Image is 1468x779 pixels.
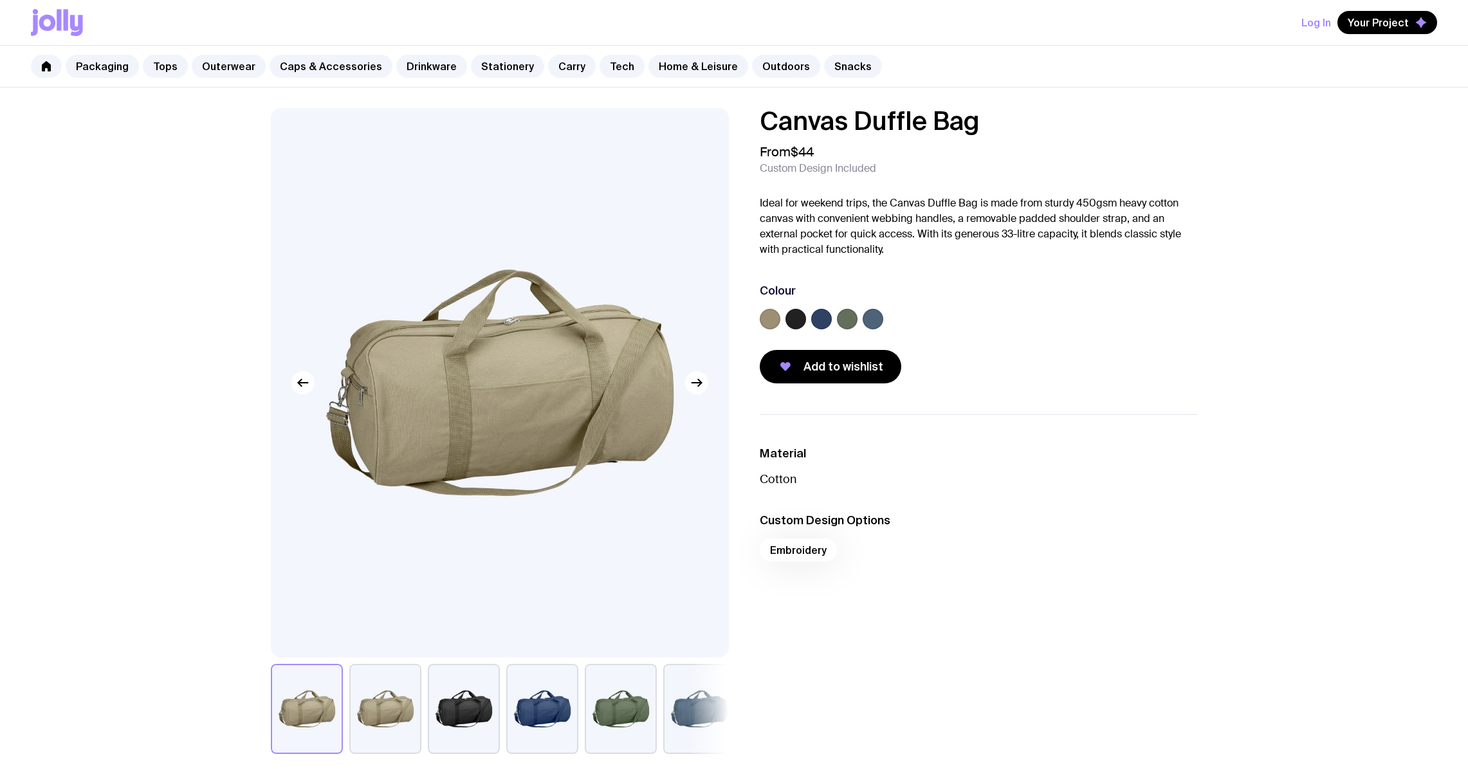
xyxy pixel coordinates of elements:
a: Snacks [824,55,882,78]
a: Outerwear [192,55,266,78]
h3: Custom Design Options [760,513,1197,528]
button: Your Project [1337,11,1437,34]
a: Outdoors [752,55,820,78]
p: Ideal for weekend trips, the Canvas Duffle Bag is made from sturdy 450gsm heavy cotton canvas wit... [760,196,1197,257]
a: Tops [143,55,188,78]
a: Stationery [471,55,544,78]
h3: Colour [760,283,796,298]
p: Cotton [760,472,1197,487]
a: Drinkware [396,55,467,78]
h1: Canvas Duffle Bag [760,108,1197,134]
a: Packaging [66,55,139,78]
a: Carry [548,55,596,78]
span: $44 [791,143,814,160]
button: Log In [1301,11,1331,34]
span: Add to wishlist [803,359,883,374]
button: Add to wishlist [760,350,901,383]
a: Caps & Accessories [270,55,392,78]
span: Your Project [1348,16,1409,29]
a: Home & Leisure [648,55,748,78]
a: Tech [600,55,645,78]
h3: Material [760,446,1197,461]
span: Custom Design Included [760,162,876,175]
span: From [760,144,814,160]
